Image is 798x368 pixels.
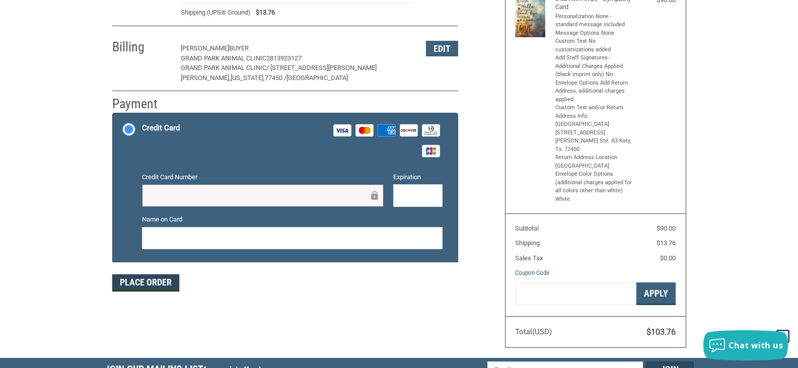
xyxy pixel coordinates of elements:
[657,239,676,247] span: $13.76
[703,330,788,360] button: Chat with us
[112,39,171,55] h2: Billing
[515,254,543,262] span: Sales Tax
[231,74,265,82] span: [US_STATE],
[142,214,443,225] label: Name on Card
[646,327,676,337] span: $103.76
[515,282,636,305] input: Gift Certificate or Coupon Code
[229,44,249,52] span: BUYER
[142,172,384,182] label: Credit Card Number
[393,172,443,182] label: Expiration
[555,154,633,170] li: Return Address Location [GEOGRAPHIC_DATA]
[515,327,552,336] span: Total (USD)
[729,340,783,351] span: Chat with us
[181,8,251,18] span: Shipping (UPS® Ground)
[112,96,171,112] h2: Payment
[555,79,633,104] li: Envelope Options Add Return Address, additional charges applied
[555,29,633,38] li: Message Options None
[555,13,633,29] li: Personalization None - standard message included
[266,64,377,71] span: / [STREET_ADDRESS][PERSON_NAME]
[112,274,179,291] button: Place Order
[142,120,180,136] div: Credit Card
[251,8,275,18] span: $13.76
[181,74,231,82] span: [PERSON_NAME],
[181,44,229,52] span: [PERSON_NAME]
[657,225,676,232] span: $90.00
[555,37,633,54] li: Custom Text No customizations added
[636,282,676,305] button: Apply
[266,54,302,62] span: 2813923127
[515,225,539,232] span: Subtotal
[555,54,633,79] li: Add Staff Signatures - Additional Charges Applied (black imprint only) No
[555,104,633,154] li: Custom Text and/or Return Address Info: [GEOGRAPHIC_DATA] [STREET_ADDRESS][PERSON_NAME] Ste. A3 K...
[555,170,633,203] li: Envelope Color Options (additional charges applied for all colors other than white) White
[265,74,286,82] span: 77450 /
[515,269,549,276] a: Coupon Code
[181,64,266,71] span: GRAND PARK ANIMAL CLINIC
[660,254,676,262] span: $0.00
[426,41,458,56] button: Edit
[515,239,540,247] span: Shipping
[181,54,266,62] span: GRAND PARK ANIMAL CLINIC
[286,74,348,82] span: [GEOGRAPHIC_DATA]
